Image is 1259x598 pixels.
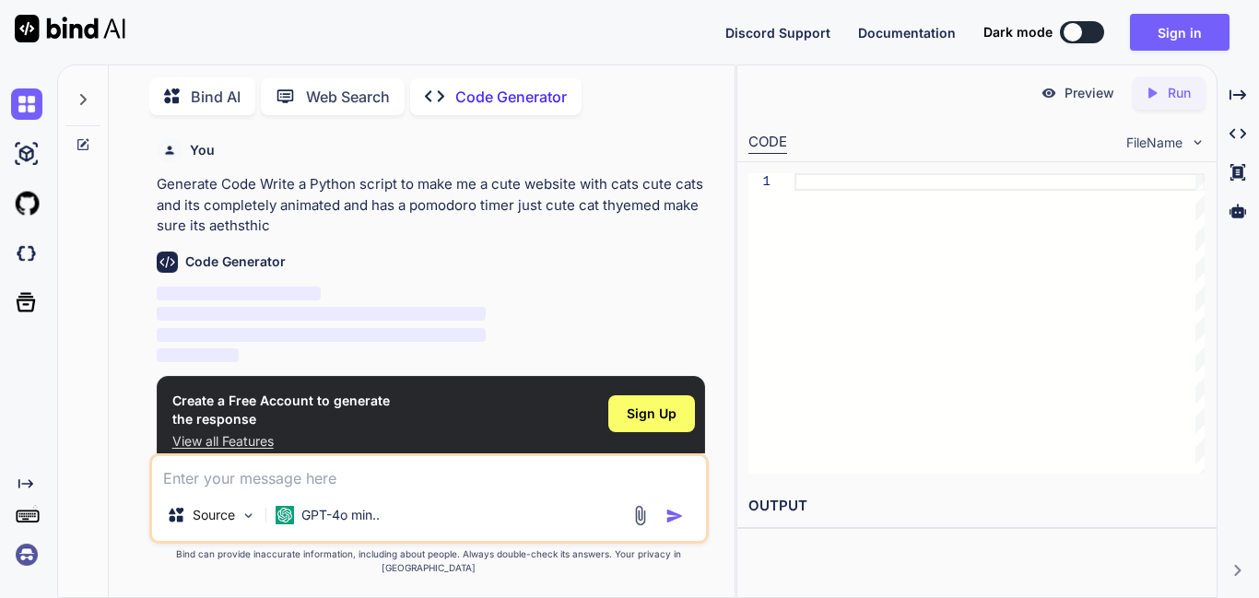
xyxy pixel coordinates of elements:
span: ‌ [157,348,239,362]
img: signin [11,539,42,570]
h6: You [190,141,215,159]
button: Documentation [858,23,956,42]
span: ‌ [157,307,486,321]
h6: Code Generator [185,252,286,271]
span: FileName [1126,134,1183,152]
img: Pick Models [241,508,256,523]
h2: OUTPUT [737,485,1217,528]
img: githubLight [11,188,42,219]
img: attachment [629,505,651,526]
img: ai-studio [11,138,42,170]
p: View all Features [172,432,390,451]
img: preview [1041,85,1057,101]
p: Bind can provide inaccurate information, including about people. Always double-check its answers.... [149,547,709,575]
span: Documentation [858,25,956,41]
button: Sign in [1130,14,1230,51]
p: Code Generator [455,86,567,108]
img: icon [665,507,684,525]
p: Bind AI [191,86,241,108]
span: Dark mode [983,23,1053,41]
p: Web Search [306,86,390,108]
span: Sign Up [627,405,677,423]
span: ‌ [157,287,322,300]
span: ‌ [157,328,486,342]
button: Discord Support [725,23,830,42]
p: Source [193,506,235,524]
p: Run [1168,84,1191,102]
p: GPT-4o min.. [301,506,380,524]
h1: Create a Free Account to generate the response [172,392,390,428]
img: Bind AI [15,15,125,42]
div: CODE [748,132,787,154]
p: Preview [1065,84,1114,102]
img: GPT-4o mini [276,506,294,524]
span: Discord Support [725,25,830,41]
div: 1 [748,173,771,191]
p: Generate Code Write a Python script to make me a cute website with cats cute cats and its complet... [157,174,705,237]
img: chat [11,88,42,120]
img: chevron down [1190,135,1206,150]
img: darkCloudIdeIcon [11,238,42,269]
